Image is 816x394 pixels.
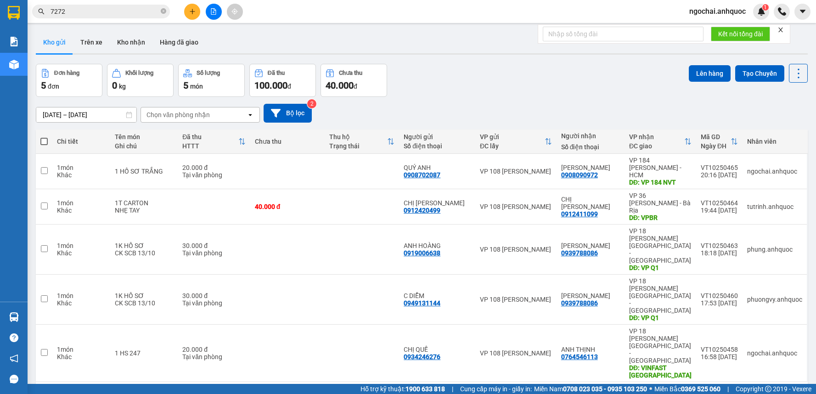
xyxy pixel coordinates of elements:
div: 1 món [57,292,106,299]
th: Toggle SortBy [696,129,743,154]
div: VP 108 [PERSON_NAME] [480,296,552,303]
button: Lên hàng [689,65,731,82]
div: DĐ: VPBR [629,214,692,221]
span: Hỗ trợ kỹ thuật: [360,384,445,394]
div: Khác [57,207,106,214]
div: 1T CARTON [115,199,174,207]
div: Chi tiết [57,138,106,145]
div: CHỊ QUẾ [404,346,471,353]
div: 0908090972 [561,171,598,179]
span: Cung cấp máy in - giấy in: [460,384,532,394]
button: Chưa thu40.000đ [321,64,387,97]
div: VP 184 [PERSON_NAME] - HCM [629,157,692,179]
div: Tại văn phòng [182,249,245,257]
div: QUÝ ANH [404,164,471,171]
button: aim [227,4,243,20]
span: Miền Bắc [654,384,720,394]
span: 5 [183,80,188,91]
div: 1 món [57,346,106,353]
div: Ngày ĐH [701,142,731,150]
button: Khối lượng0kg [107,64,174,97]
span: ngochai.anhquoc [682,6,753,17]
div: VT10250460 [701,292,738,299]
button: Kho nhận [110,31,152,53]
button: plus [184,4,200,20]
div: HƯƠNG LÊ [561,164,620,171]
div: CK SCB 13/10 [115,299,174,307]
div: Chọn văn phòng nhận [146,110,210,119]
div: Người nhận [561,132,620,140]
button: file-add [206,4,222,20]
div: ngochai.anhquoc [747,349,802,357]
th: Toggle SortBy [178,129,250,154]
div: Chưa thu [255,138,320,145]
div: 20.000 đ [182,346,245,353]
div: Ghi chú [115,142,174,150]
div: DĐ: VP Q1 [629,264,692,271]
button: Kho gửi [36,31,73,53]
strong: 0369 525 060 [681,385,720,393]
div: 1 món [57,199,106,207]
span: message [10,375,18,383]
div: Tại văn phòng [182,353,245,360]
img: icon-new-feature [757,7,765,16]
sup: 2 [307,99,316,108]
div: VP 36 [PERSON_NAME] - Bà Rịa [629,192,692,214]
div: VP 18 [PERSON_NAME][GEOGRAPHIC_DATA] - [GEOGRAPHIC_DATA] [629,277,692,314]
div: CHỊ DUNG [561,196,620,210]
div: VP 18 [PERSON_NAME][GEOGRAPHIC_DATA] - [GEOGRAPHIC_DATA] [629,327,692,364]
div: C DIỄM [404,292,471,299]
span: đơn [48,83,59,90]
span: close-circle [161,7,166,16]
button: Đơn hàng5đơn [36,64,102,97]
div: 0764546113 [561,353,598,360]
div: Tại văn phòng [182,171,245,179]
div: Khác [57,171,106,179]
span: Kết nối tổng đài [718,29,763,39]
button: Số lượng5món [178,64,245,97]
div: tutrinh.anhquoc [747,203,802,210]
div: NHẸ TAY [115,207,174,214]
div: 18:18 [DATE] [701,249,738,257]
span: close-circle [161,8,166,14]
div: 1 món [57,164,106,171]
div: VP 108 [PERSON_NAME] [480,349,552,357]
div: 1K HỒ SƠ [115,292,174,299]
span: 1 [764,4,767,11]
button: caret-down [794,4,810,20]
div: Mã GD [701,133,731,141]
span: caret-down [799,7,807,16]
button: Bộ lọc [264,104,312,123]
div: Số lượng [197,70,220,76]
div: Khối lượng [125,70,153,76]
button: Đã thu100.000đ [249,64,316,97]
div: VT10250458 [701,346,738,353]
div: 0908702087 [404,171,440,179]
div: ANH HOÀNG [404,242,471,249]
div: Người gửi [404,133,471,141]
span: close [777,27,784,33]
sup: 1 [762,4,769,11]
div: 16:58 [DATE] [701,353,738,360]
span: question-circle [10,333,18,342]
div: 1 món [57,242,106,249]
span: file-add [210,8,217,15]
div: Tại văn phòng [182,299,245,307]
div: VP 108 [PERSON_NAME] [480,168,552,175]
img: warehouse-icon [9,312,19,322]
span: kg [119,83,126,90]
strong: 1900 633 818 [405,385,445,393]
input: Select a date range. [36,107,136,122]
div: ĐC lấy [480,142,545,150]
div: 0934246276 [404,353,440,360]
span: đ [287,83,291,90]
strong: 0708 023 035 - 0935 103 250 [563,385,647,393]
span: món [190,83,203,90]
div: 1K HỒ SƠ [115,242,174,249]
div: Nhân viên [747,138,802,145]
div: 0919006638 [404,249,440,257]
div: phuongvy.anhquoc [747,296,802,303]
svg: open [247,111,254,118]
div: Trạng thái [329,142,387,150]
span: đ [354,83,357,90]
